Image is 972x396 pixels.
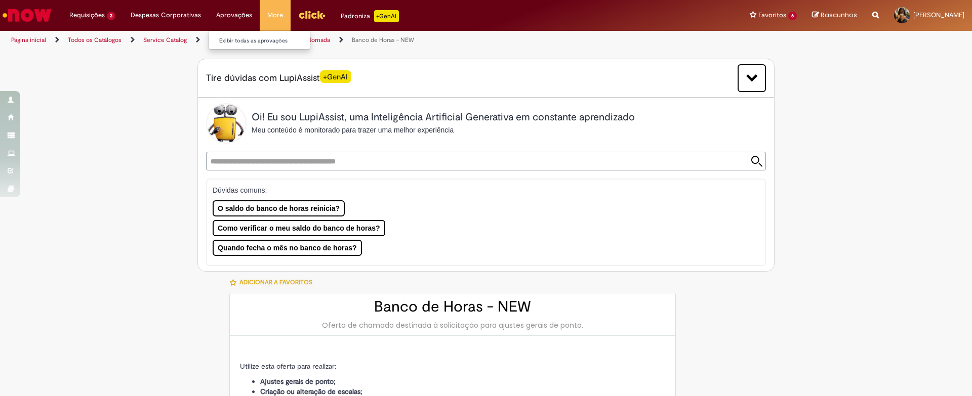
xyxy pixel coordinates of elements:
[131,10,201,20] span: Despesas Corporativas
[298,7,326,22] img: click_logo_yellow_360x200.png
[341,10,399,22] div: Padroniza
[320,70,351,83] span: +GenAI
[821,10,857,20] span: Rascunhos
[213,220,385,236] button: Como verificar o meu saldo do banco de horas?
[913,11,964,19] span: [PERSON_NAME]
[758,10,786,20] span: Favoritos
[68,36,121,44] a: Todos os Catálogos
[788,12,797,20] span: 6
[213,240,362,256] button: Quando fecha o mês no banco de horas?
[69,10,105,20] span: Requisições
[252,126,454,134] span: Meu conteúdo é monitorado para trazer uma melhor experiência
[267,10,283,20] span: More
[748,152,765,170] input: Submit
[240,362,336,371] span: Utilize esta oferta para realizar:
[812,11,857,20] a: Rascunhos
[213,200,345,216] button: O saldo do banco de horas reinicia?
[239,279,312,287] span: Adicionar a Favoritos
[11,36,46,44] a: Página inicial
[260,377,336,386] strong: Ajustes gerais de ponto;
[209,30,310,50] ul: Aprovações
[206,103,247,144] img: Lupi
[240,320,665,330] div: Oferta de chamado destinada à solicitação para ajustes gerais de ponto.
[143,36,187,44] a: Service Catalog
[1,5,53,25] img: ServiceNow
[107,12,115,20] span: 3
[252,112,635,123] h2: Oi! Eu sou LupiAssist, uma Inteligência Artificial Generativa em constante aprendizado
[374,10,399,22] p: +GenAi
[213,185,746,195] p: Dúvidas comuns:
[209,35,320,47] a: Exibir todas as aprovações
[352,36,414,44] a: Banco de Horas - NEW
[216,10,252,20] span: Aprovações
[229,272,318,293] button: Adicionar a Favoritos
[8,31,640,50] ul: Trilhas de página
[206,72,351,84] span: Tire dúvidas com LupiAssist
[260,387,362,396] strong: Criação ou alteração de escalas;
[240,298,665,315] h2: Banco de Horas - NEW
